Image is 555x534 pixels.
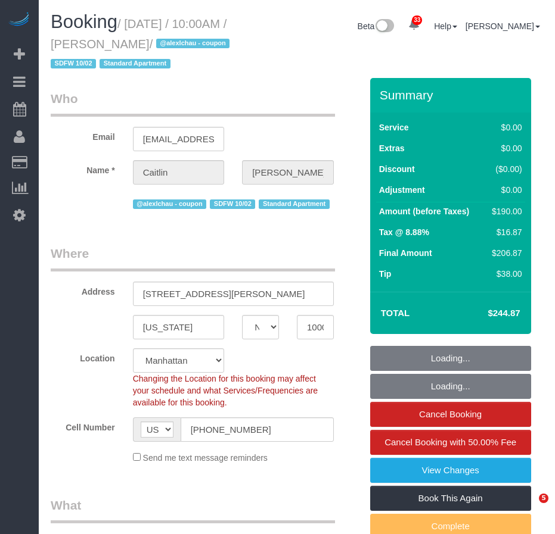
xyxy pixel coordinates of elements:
input: Email [133,127,225,151]
img: New interface [374,19,394,35]
label: Service [379,121,409,133]
div: $190.00 [487,205,522,217]
label: Amount (before Taxes) [379,205,469,217]
span: @alexlchau - coupon [156,39,230,48]
span: 33 [412,15,422,25]
label: Email [42,127,124,143]
label: Tax @ 8.88% [379,226,429,238]
label: Final Amount [379,247,432,259]
small: / [DATE] / 10:00AM / [PERSON_NAME] [51,17,233,71]
a: Cancel Booking with 50.00% Fee [370,430,531,455]
img: Automaid Logo [7,12,31,29]
input: Cell Number [181,417,334,442]
div: $206.87 [487,247,522,259]
a: Beta [358,21,395,31]
legend: Where [51,245,335,271]
label: Discount [379,163,415,175]
div: $0.00 [487,142,522,154]
a: 33 [402,12,426,38]
legend: What [51,496,335,523]
label: Extras [379,142,405,154]
div: $16.87 [487,226,522,238]
div: $0.00 [487,121,522,133]
span: Cancel Booking with 50.00% Fee [385,437,516,447]
span: Booking [51,11,117,32]
div: $0.00 [487,184,522,196]
span: 5 [539,494,548,503]
legend: Who [51,90,335,117]
a: View Changes [370,458,531,483]
label: Adjustment [379,184,425,196]
input: Zip Code [297,315,334,339]
span: Send me text message reminders [143,453,268,463]
label: Location [42,348,124,364]
div: ($0.00) [487,163,522,175]
label: Address [42,282,124,298]
h4: $244.87 [452,308,520,318]
a: Cancel Booking [370,402,531,427]
span: @alexlchau - coupon [133,199,207,209]
label: Name * [42,160,124,176]
input: Last Name [242,160,334,185]
label: Tip [379,268,392,280]
span: Standard Apartment [100,59,170,68]
span: Standard Apartment [259,199,330,209]
strong: Total [381,308,410,318]
a: Book This Again [370,486,531,511]
h3: Summary [380,88,525,102]
div: $38.00 [487,268,522,280]
a: [PERSON_NAME] [466,21,540,31]
label: Cell Number [42,417,124,433]
input: City [133,315,225,339]
span: Changing the Location for this booking may affect your schedule and what Services/Frequencies are... [133,374,318,407]
span: SDFW 10/02 [51,59,96,68]
a: Help [434,21,457,31]
iframe: Intercom live chat [514,494,543,522]
input: First Name [133,160,225,185]
span: SDFW 10/02 [210,199,255,209]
